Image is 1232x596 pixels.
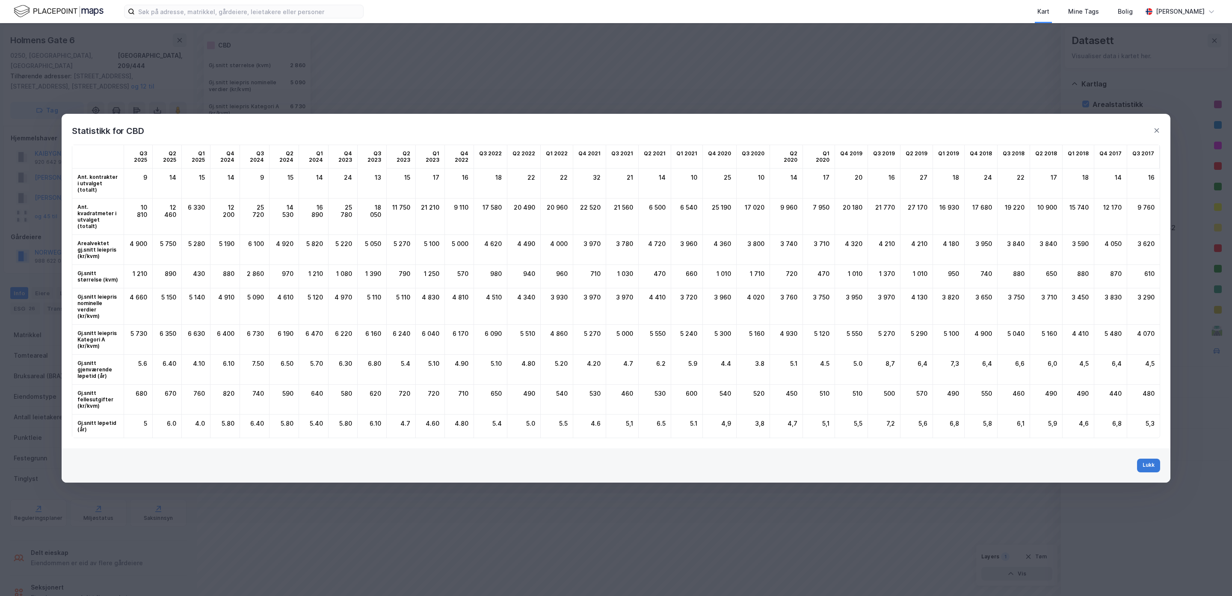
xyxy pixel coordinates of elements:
[639,265,671,288] div: 470
[737,199,770,235] div: 17 020
[182,288,210,325] div: 5 140
[998,325,1030,355] div: 5 040
[124,355,153,385] div: 5.6
[639,199,671,235] div: 6 500
[868,199,900,235] div: 21 770
[1156,6,1205,17] div: [PERSON_NAME]
[329,199,358,235] div: 25 780
[358,325,387,355] div: 6 160
[1063,199,1094,235] div: 15 740
[358,169,387,199] div: 13
[416,355,445,385] div: 5.10
[1127,145,1160,169] td: Q3 2017
[1127,325,1160,355] div: 4 070
[737,145,770,169] td: Q3 2020
[72,169,124,199] td: Ant. kontrakter i utvalget (totalt)
[639,325,671,355] div: 5 550
[770,145,803,169] td: Q2 2020
[153,355,182,385] div: 6.40
[998,288,1030,325] div: 3 750
[182,199,210,235] div: 6 330
[153,265,182,288] div: 890
[1063,145,1094,169] td: Q1 2018
[998,169,1030,199] div: 22
[965,235,998,265] div: 3 950
[445,288,474,325] div: 4 810
[358,145,387,169] td: Q3 2023
[124,169,153,199] div: 9
[1094,145,1127,169] td: Q4 2017
[474,169,507,199] div: 18
[541,235,573,265] div: 4 000
[210,385,240,415] div: 820
[329,145,358,169] td: Q4 2023
[210,355,240,385] div: 6.10
[387,385,416,415] div: 720
[474,325,507,355] div: 6 090
[240,199,269,235] div: 25 720
[965,288,998,325] div: 3 650
[387,235,416,265] div: 5 270
[1127,199,1160,235] div: 9 760
[124,325,153,355] div: 5 730
[671,288,703,325] div: 3 720
[240,235,269,265] div: 6 100
[770,355,803,385] div: 5.1
[358,288,387,325] div: 5 110
[329,169,358,199] div: 24
[269,169,299,199] div: 15
[703,199,737,235] div: 25 190
[416,199,445,235] div: 21 210
[1127,265,1160,288] div: 610
[240,265,269,288] div: 2 860
[72,235,124,265] td: Arealvektet gj.snitt leiepris (kr/kvm)
[182,265,210,288] div: 430
[965,265,998,288] div: 740
[240,169,269,199] div: 9
[803,355,835,385] div: 4.5
[770,235,803,265] div: 3 740
[573,385,606,415] div: 530
[474,265,507,288] div: 980
[72,288,124,325] td: Gj.snitt leiepris nominelle verdier (kr/kvm)
[900,265,933,288] div: 1 010
[1063,355,1094,385] div: 4,5
[998,355,1030,385] div: 6,6
[835,145,868,169] td: Q4 2019
[416,145,445,169] td: Q1 2023
[803,265,835,288] div: 470
[639,169,671,199] div: 14
[639,288,671,325] div: 4 410
[900,355,933,385] div: 6,4
[72,265,124,288] td: Gj.snitt størrelse (kvm)
[541,355,573,385] div: 5.20
[240,385,269,415] div: 740
[299,235,329,265] div: 5 820
[153,325,182,355] div: 6 350
[900,169,933,199] div: 27
[387,355,416,385] div: 5.4
[210,145,240,169] td: Q4 2024
[124,145,153,169] td: Q3 2025
[1030,145,1063,169] td: Q2 2018
[210,325,240,355] div: 6 400
[182,145,210,169] td: Q1 2025
[671,385,703,415] div: 600
[445,145,474,169] td: Q4 2022
[507,265,541,288] div: 940
[72,199,124,235] td: Ant. kvadratmeter i utvalget (totalt)
[703,355,737,385] div: 4.4
[573,235,606,265] div: 3 970
[1137,459,1160,472] button: Lukk
[416,169,445,199] div: 17
[933,235,965,265] div: 4 180
[606,145,639,169] td: Q3 2021
[868,355,900,385] div: 8,7
[124,199,153,235] div: 10 810
[153,145,182,169] td: Q2 2025
[269,355,299,385] div: 6.50
[1127,235,1160,265] div: 3 620
[998,265,1030,288] div: 880
[671,199,703,235] div: 6 540
[387,288,416,325] div: 5 110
